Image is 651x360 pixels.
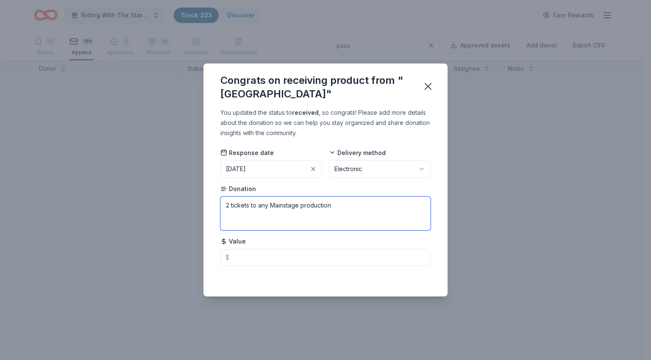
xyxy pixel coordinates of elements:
span: Response date [220,149,274,157]
div: Congrats on receiving product from "[GEOGRAPHIC_DATA]" [220,74,412,101]
span: Donation [220,185,256,193]
span: Value [220,237,246,246]
b: received [292,109,319,116]
div: You updated the status to , so congrats! Please add more details about the donation so we can hel... [220,108,431,138]
textarea: 2 tickets to any Mainstage production [220,197,431,230]
button: [DATE] [220,160,322,178]
div: [DATE] [226,164,246,174]
span: Delivery method [329,149,386,157]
